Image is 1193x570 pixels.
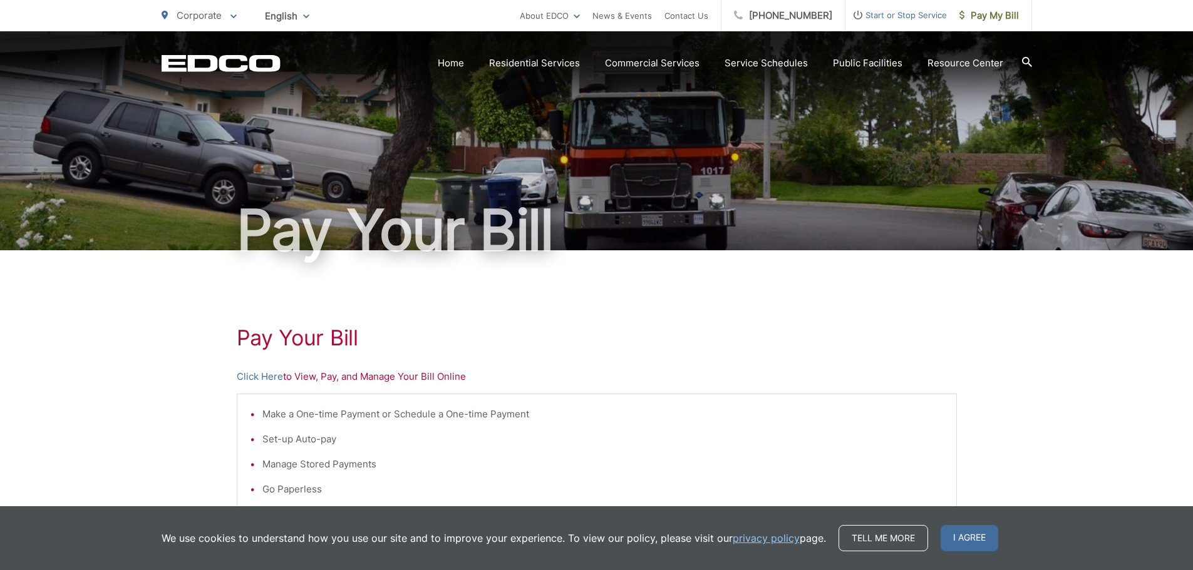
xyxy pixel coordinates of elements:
[520,8,580,23] a: About EDCO
[438,56,464,71] a: Home
[592,8,652,23] a: News & Events
[664,8,708,23] a: Contact Us
[262,432,944,447] li: Set-up Auto-pay
[162,531,826,546] p: We use cookies to understand how you use our site and to improve your experience. To view our pol...
[605,56,700,71] a: Commercial Services
[237,325,957,350] h1: Pay Your Bill
[237,369,957,384] p: to View, Pay, and Manage Your Bill Online
[256,5,319,27] span: English
[262,407,944,422] li: Make a One-time Payment or Schedule a One-time Payment
[262,482,944,497] li: Go Paperless
[177,9,222,21] span: Corporate
[839,525,928,551] a: Tell me more
[959,8,1019,23] span: Pay My Bill
[927,56,1003,71] a: Resource Center
[162,54,281,72] a: EDCD logo. Return to the homepage.
[725,56,808,71] a: Service Schedules
[262,457,944,472] li: Manage Stored Payments
[489,56,580,71] a: Residential Services
[733,531,800,546] a: privacy policy
[237,369,283,384] a: Click Here
[941,525,998,551] span: I agree
[162,199,1032,262] h1: Pay Your Bill
[833,56,902,71] a: Public Facilities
